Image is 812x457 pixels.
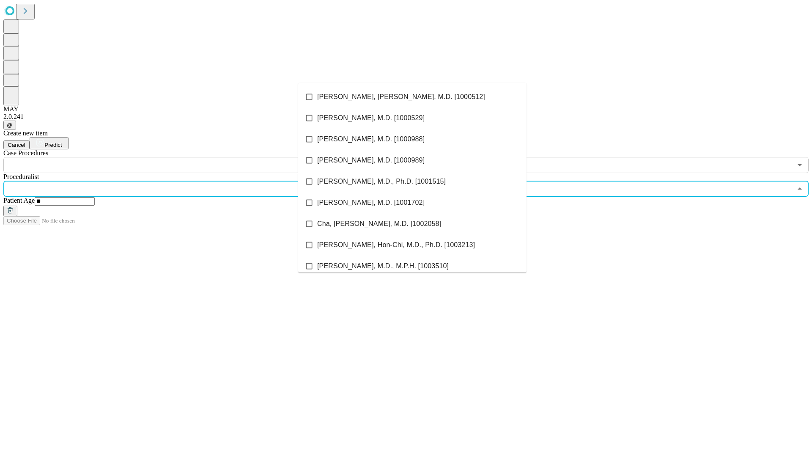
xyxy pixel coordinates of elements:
[3,173,39,180] span: Proceduralist
[3,197,35,204] span: Patient Age
[794,159,806,171] button: Open
[317,176,446,187] span: [PERSON_NAME], M.D., Ph.D. [1001515]
[317,134,425,144] span: [PERSON_NAME], M.D. [1000988]
[317,261,449,271] span: [PERSON_NAME], M.D., M.P.H. [1003510]
[3,149,48,157] span: Scheduled Procedure
[3,129,48,137] span: Create new item
[317,113,425,123] span: [PERSON_NAME], M.D. [1000529]
[3,105,809,113] div: MAY
[317,240,475,250] span: [PERSON_NAME], Hon-Chi, M.D., Ph.D. [1003213]
[3,113,809,121] div: 2.0.241
[7,122,13,128] span: @
[3,121,16,129] button: @
[44,142,62,148] span: Predict
[794,183,806,195] button: Close
[317,92,485,102] span: [PERSON_NAME], [PERSON_NAME], M.D. [1000512]
[3,140,30,149] button: Cancel
[317,155,425,165] span: [PERSON_NAME], M.D. [1000989]
[317,219,441,229] span: Cha, [PERSON_NAME], M.D. [1002058]
[317,198,425,208] span: [PERSON_NAME], M.D. [1001702]
[30,137,69,149] button: Predict
[8,142,25,148] span: Cancel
